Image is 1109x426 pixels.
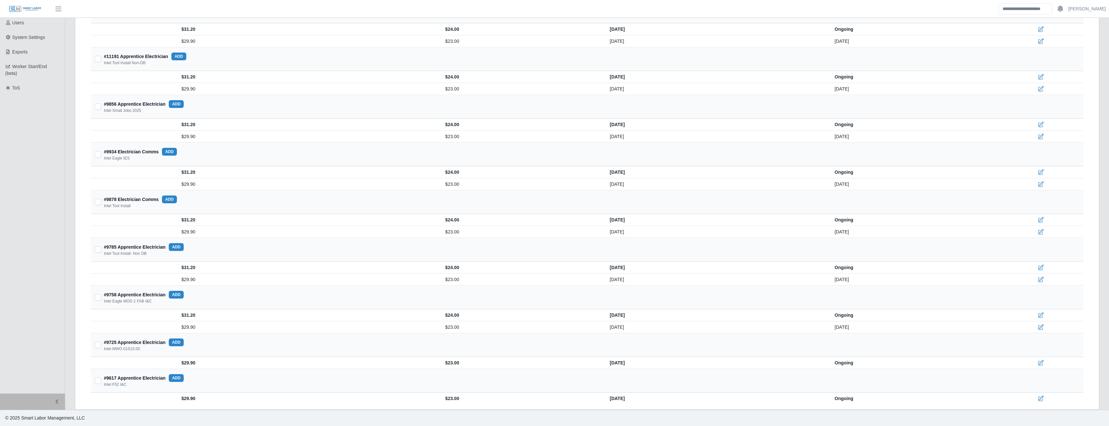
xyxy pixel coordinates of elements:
td: Ongoing [830,393,997,405]
div: Intel Tool Install Non-DB [104,60,146,65]
td: $23.00 [440,131,605,143]
td: $29.90 [178,178,440,190]
div: Intel Tool Install [104,203,131,208]
span: Users [12,20,24,25]
div: #9934 Electrician Comms [104,148,177,156]
td: $24.00 [440,309,605,321]
td: Ongoing [830,71,997,83]
td: $31.20 [178,262,440,274]
td: Ongoing [830,262,997,274]
td: [DATE] [830,274,997,286]
td: $23.00 [440,83,605,95]
input: Search [998,3,1052,15]
td: [DATE] [605,23,830,35]
button: add [162,148,177,156]
td: [DATE] [830,226,997,238]
div: #9725 Apprentice Electrician [104,338,184,346]
a: [PERSON_NAME] [1068,6,1106,12]
td: [DATE] [830,35,997,47]
td: $29.90 [178,321,440,333]
td: [DATE] [605,131,830,143]
img: SLM Logo [9,6,42,13]
button: add [171,53,186,60]
td: [DATE] [830,83,997,95]
td: $23.00 [440,393,605,405]
td: $31.20 [178,166,440,178]
td: [DATE] [605,214,830,226]
td: Ongoing [830,309,997,321]
td: $29.90 [178,83,440,95]
td: $29.90 [178,357,440,369]
span: ToS [12,85,20,90]
td: [DATE] [605,71,830,83]
div: Intel F52 I&C [104,382,127,387]
div: Intel Eagle IES [104,156,129,161]
div: #9856 Apprentice Electrician [104,100,184,108]
button: add [169,374,184,382]
div: #9878 Electrician Comms [104,195,177,203]
td: $31.20 [178,71,440,83]
div: #11191 Apprentice Electrician [104,53,186,60]
td: $23.00 [440,321,605,333]
td: $29.90 [178,226,440,238]
td: $24.00 [440,119,605,131]
div: #9617 Apprentice Electrician [104,374,184,382]
span: Worker Start/End (beta) [5,64,47,76]
td: $31.20 [178,309,440,321]
td: $24.00 [440,71,605,83]
td: [DATE] [605,321,830,333]
div: #9785 Apprentice Electrician [104,243,184,251]
td: $23.00 [440,274,605,286]
button: add [169,100,184,108]
td: $24.00 [440,166,605,178]
td: [DATE] [605,119,830,131]
td: $31.20 [178,23,440,35]
span: Exports [12,49,28,54]
td: $31.20 [178,214,440,226]
td: [DATE] [605,178,830,190]
td: [DATE] [605,309,830,321]
td: [DATE] [605,35,830,47]
td: [DATE] [605,393,830,405]
td: $31.20 [178,119,440,131]
td: $23.00 [440,226,605,238]
td: [DATE] [605,226,830,238]
td: Ongoing [830,214,997,226]
td: $24.00 [440,23,605,35]
td: [DATE] [605,262,830,274]
td: Ongoing [830,166,997,178]
td: [DATE] [605,166,830,178]
td: [DATE] [830,178,997,190]
div: Intel Eagle MOD 2 FAB I&C [104,299,152,304]
td: [DATE] [830,321,997,333]
td: [DATE] [605,357,830,369]
div: Intel MWO 01S10.00 [104,346,140,351]
td: Ongoing [830,119,997,131]
span: © 2025 Smart Labor Management, LLC [5,415,85,420]
div: Intel Tool Install- Non DB [104,251,147,256]
td: $29.90 [178,274,440,286]
td: [DATE] [605,274,830,286]
button: add [162,195,177,203]
td: $29.90 [178,35,440,47]
td: $23.00 [440,178,605,190]
span: System Settings [12,35,45,40]
td: $29.90 [178,393,440,405]
td: $24.00 [440,262,605,274]
td: $23.00 [440,35,605,47]
td: Ongoing [830,357,997,369]
button: add [169,338,184,346]
button: add [169,243,184,251]
td: [DATE] [605,83,830,95]
td: $23.00 [440,357,605,369]
div: #9758 Apprentice Electrician [104,291,184,299]
td: Ongoing [830,23,997,35]
td: $29.90 [178,131,440,143]
td: $24.00 [440,214,605,226]
td: [DATE] [830,131,997,143]
div: Intel Small Jobs 2025 [104,108,141,113]
button: add [169,291,184,299]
